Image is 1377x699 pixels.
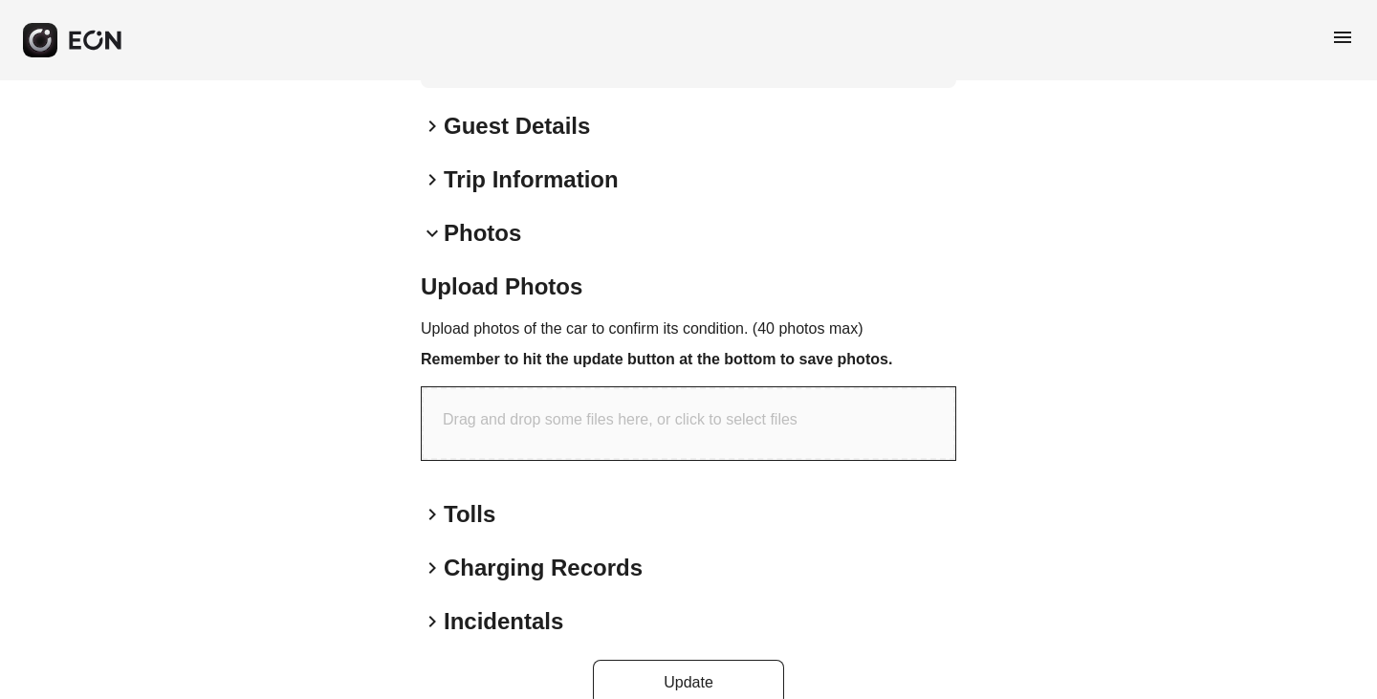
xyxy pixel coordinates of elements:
h2: Trip Information [444,164,619,195]
h2: Charging Records [444,553,643,583]
p: Drag and drop some files here, or click to select files [443,408,798,431]
h2: Tolls [444,499,495,530]
h2: Photos [444,218,521,249]
span: keyboard_arrow_right [421,557,444,579]
span: keyboard_arrow_right [421,610,444,633]
span: keyboard_arrow_down [421,222,444,245]
h2: Guest Details [444,111,590,142]
h3: Remember to hit the update button at the bottom to save photos. [421,348,956,371]
span: keyboard_arrow_right [421,503,444,526]
p: Upload photos of the car to confirm its condition. (40 photos max) [421,317,956,340]
h2: Upload Photos [421,272,956,302]
span: keyboard_arrow_right [421,115,444,138]
span: keyboard_arrow_right [421,168,444,191]
h2: Incidentals [444,606,563,637]
span: menu [1331,26,1354,49]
